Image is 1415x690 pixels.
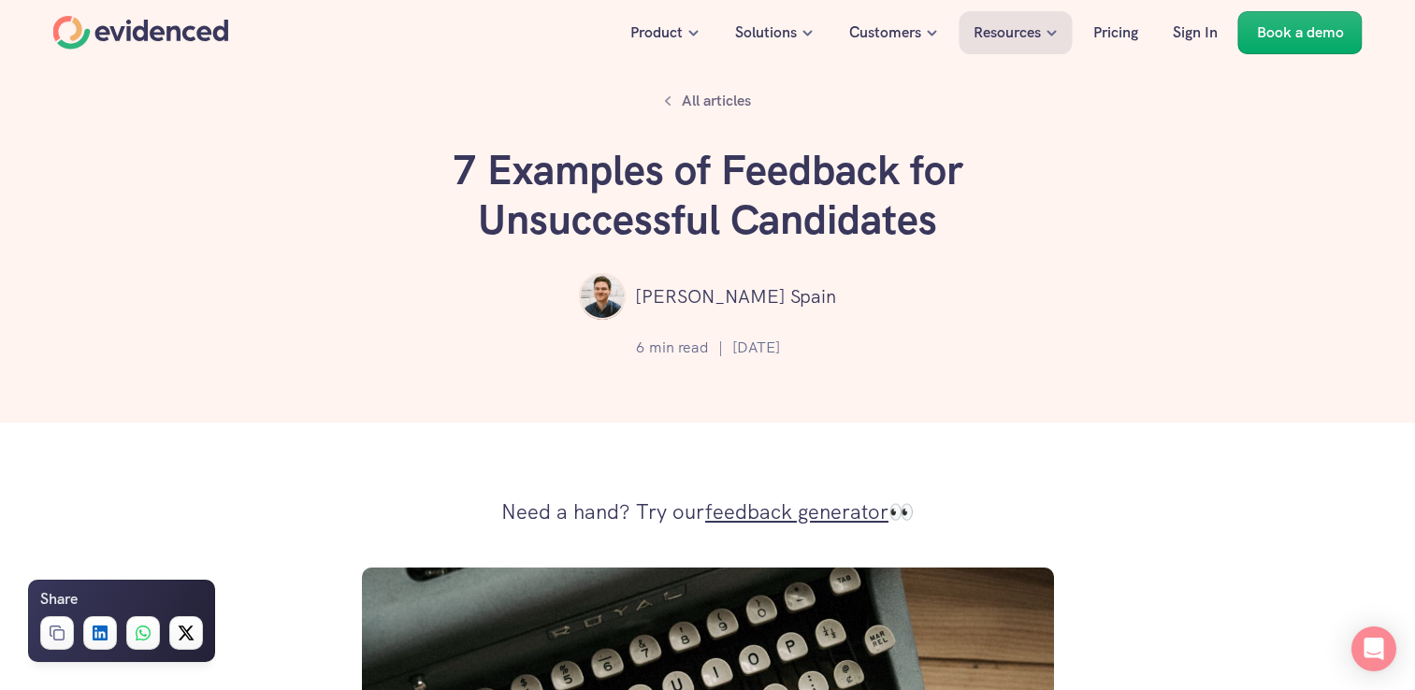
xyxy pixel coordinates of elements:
[654,84,761,118] a: All articles
[427,146,989,245] h1: 7 Examples of Feedback for Unsuccessful Candidates
[40,587,78,611] h6: Share
[849,21,921,45] p: Customers
[501,494,914,531] p: Need a hand? Try our 👀
[1173,21,1218,45] p: Sign In
[718,336,723,360] p: |
[974,21,1041,45] p: Resources
[579,273,626,320] img: ""
[1093,21,1138,45] p: Pricing
[635,281,836,311] p: [PERSON_NAME] Spain
[1079,11,1152,54] a: Pricing
[732,336,780,360] p: [DATE]
[636,336,644,360] p: 6
[1351,626,1396,671] div: Open Intercom Messenger
[735,21,797,45] p: Solutions
[705,498,888,525] a: feedback generator
[1159,11,1232,54] a: Sign In
[649,336,709,360] p: min read
[1238,11,1363,54] a: Book a demo
[53,16,229,50] a: Home
[630,21,683,45] p: Product
[1257,21,1344,45] p: Book a demo
[682,89,751,113] p: All articles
